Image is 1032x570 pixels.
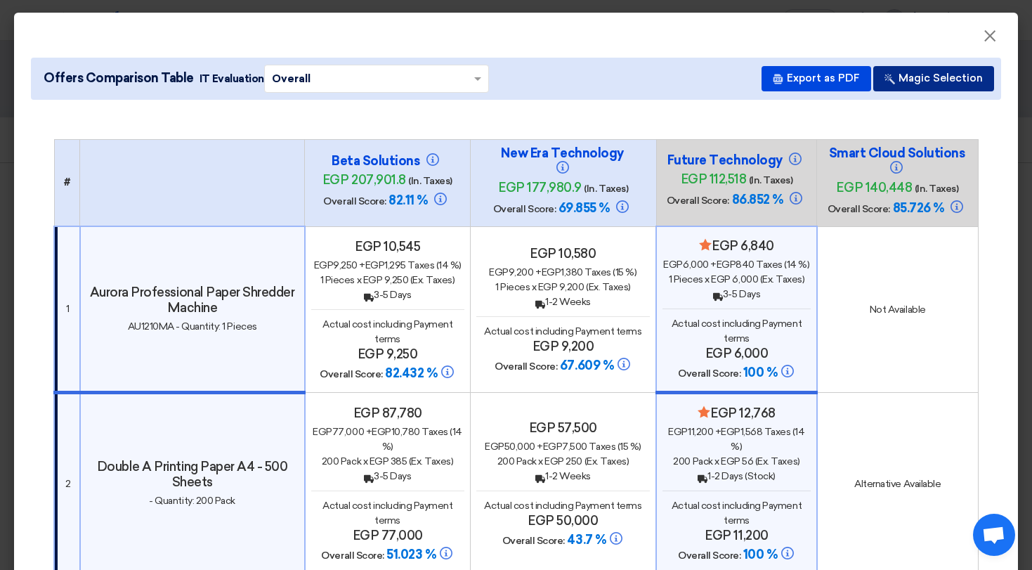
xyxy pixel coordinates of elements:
h4: New Era Technology [493,145,634,176]
div: Open chat [973,514,1015,556]
button: Export as PDF [762,66,871,91]
span: Overall Score: [323,195,386,207]
span: 51.023 % [386,547,436,562]
h4: egp 10,545 [311,239,464,254]
div: 1-2 Weeks [476,469,650,484]
span: Overall Score: [667,195,729,207]
div: Not Available [823,302,972,317]
span: egp 385 [370,455,407,467]
span: Pieces x [500,281,536,293]
span: (Ex. Taxes) [409,455,454,467]
div: 9,200 + 1,380 Taxes (15 %) [476,265,650,280]
span: 82.432 % [385,365,437,381]
span: Actual cost including Payment terms [322,318,452,345]
span: egp 250 [544,455,582,467]
span: egp [365,259,385,271]
span: (Ex. Taxes) [755,455,800,467]
td: 1 [54,226,80,393]
span: egp [663,259,683,271]
h4: Smart Cloud Solutions [827,145,967,176]
span: egp [489,266,509,278]
span: 69.855 % [559,200,610,216]
span: Overall Score: [495,361,557,373]
span: egp [314,259,334,271]
h4: egp 6,840 [662,238,811,254]
div: 50,000 + 7,500 Taxes (15 %) [476,439,650,454]
span: Offers Comparison Table [44,69,194,88]
span: egp 6,000 [711,273,758,285]
span: (Ex. Taxes) [760,273,805,285]
span: 67.609 % [560,358,613,373]
span: Overall Score: [321,550,384,562]
span: Overall Score: [320,368,382,380]
span: egp [313,426,332,438]
span: Overall Score: [502,535,565,547]
button: Magic Selection [873,66,994,91]
div: 3-5 Days [311,469,464,484]
span: egp [717,259,736,271]
span: egp [668,426,688,438]
div: Alternative Available [823,477,972,491]
span: egp 56 [721,455,753,467]
span: 100 % [743,547,778,562]
div: 77,000 + 10,780 Taxes (14 %) [311,425,464,454]
h4: egp 10,580 [476,246,650,261]
span: egp [721,426,740,438]
div: 9,250 + 1,295 Taxes (14 %) [311,258,464,273]
span: Overall Score: [828,203,890,215]
span: - Quantity: 200 Pack [149,495,235,507]
button: Close [972,22,1008,51]
span: 86.852 % [732,192,783,207]
span: (In. Taxes) [749,174,793,186]
span: 200 [497,455,515,467]
div: 1-2 Weeks [476,294,650,309]
div: 11,200 + 1,568 Taxes (14 %) [662,425,811,454]
span: × [983,25,997,53]
span: 200 [673,455,691,467]
span: Pack x [341,455,367,467]
span: Pieces x [674,273,710,285]
span: 1 [669,273,672,285]
div: 3-5 Days [662,287,811,302]
span: Overall Score: [678,368,740,380]
span: egp 9,200 [538,281,584,293]
h4: egp 12,768 [662,406,811,421]
span: egp [542,266,561,278]
span: egp 177,980.9 [498,180,582,195]
span: egp 207,901.8 [322,172,406,188]
h4: egp 87,780 [311,406,464,421]
span: 1 [320,274,324,286]
span: (Ex. Taxes) [584,455,629,467]
div: 6,000 + 840 Taxes (14 %) [662,257,811,272]
span: (In. Taxes) [915,183,959,195]
h4: egp 57,500 [476,420,650,436]
span: (In. Taxes) [408,175,452,187]
span: AU1210MA - Quantity: 1 Pieces [128,320,257,332]
span: IT Evaluation [200,71,264,86]
h4: Future Technology [667,153,807,168]
span: egp [543,441,563,453]
span: 200 [322,455,339,467]
h4: egp 11,200 [662,528,811,543]
span: egp 140,448 [836,180,912,195]
span: egp 9,250 [363,274,409,286]
span: (In. Taxes) [584,183,628,195]
span: egp [372,426,391,438]
span: 82.11 % [388,193,428,208]
div: 1-2 Days (Stock) [662,469,811,484]
span: Actual cost including Payment terms [484,500,641,512]
span: Actual cost including Payment terms [484,325,641,337]
span: (Ex. Taxes) [410,274,455,286]
span: Overall Score: [678,550,740,562]
h4: Aurora Professional Paper Shredder Machine [86,285,299,316]
span: Pack x [693,455,719,467]
h4: egp 9,200 [476,339,650,354]
h4: egp 6,000 [662,346,811,361]
h4: Beta Solutions [317,153,457,169]
span: Pack x [516,455,543,467]
span: Actual cost including Payment terms [672,500,802,526]
div: 3-5 Days [311,287,464,302]
span: Actual cost including Payment terms [322,500,452,526]
span: 100 % [743,365,778,380]
h4: Double A Printing Paper A4 - 500 Sheets [86,459,299,490]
